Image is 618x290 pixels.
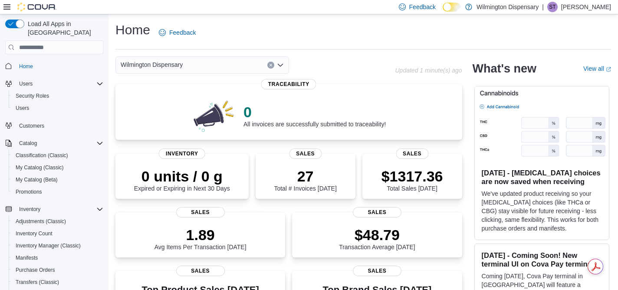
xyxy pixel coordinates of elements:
a: Classification (Classic) [12,150,72,161]
span: Wilmington Dispensary [121,59,183,70]
button: Customers [2,119,107,132]
span: Sales [176,207,225,217]
span: My Catalog (Classic) [12,162,103,173]
span: Inventory [159,148,205,159]
span: Manifests [12,253,103,263]
div: All invoices are successfully submitted to traceability! [243,103,386,128]
span: Users [12,103,103,113]
p: 1.89 [154,226,247,244]
span: Security Roles [12,91,103,101]
a: Transfers (Classic) [12,277,62,287]
span: Purchase Orders [12,265,103,275]
a: Adjustments (Classic) [12,216,69,227]
span: Catalog [19,140,37,147]
button: Users [9,102,107,114]
div: Avg Items Per Transaction [DATE] [154,226,247,250]
button: Users [16,79,36,89]
p: Updated 1 minute(s) ago [395,67,462,74]
span: Home [19,63,33,70]
div: Sydney Taylor [547,2,558,12]
button: Clear input [267,62,274,69]
span: Adjustments (Classic) [12,216,103,227]
button: Inventory [16,204,44,214]
a: View allExternal link [583,65,611,72]
span: Customers [19,122,44,129]
span: Adjustments (Classic) [16,218,66,225]
p: 0 [243,103,386,121]
a: Security Roles [12,91,53,101]
span: Users [16,79,103,89]
div: Total # Invoices [DATE] [274,168,336,192]
p: 0 units / 0 g [134,168,230,185]
a: Users [12,103,33,113]
span: My Catalog (Classic) [16,164,64,171]
h2: What's new [473,62,536,76]
button: Catalog [16,138,40,148]
span: Inventory Count [16,230,53,237]
p: Wilmington Dispensary [477,2,539,12]
a: Customers [16,121,48,131]
span: Home [16,60,103,71]
button: Purchase Orders [9,264,107,276]
a: Purchase Orders [12,265,59,275]
span: Manifests [16,254,38,261]
span: Sales [353,207,401,217]
a: Feedback [155,24,199,41]
img: 0 [191,98,237,133]
a: Inventory Count [12,228,56,239]
span: Sales [289,148,322,159]
span: Classification (Classic) [12,150,103,161]
span: Traceability [261,79,316,89]
div: Expired or Expiring in Next 30 Days [134,168,230,192]
button: Transfers (Classic) [9,276,107,288]
button: Open list of options [277,62,284,69]
button: Adjustments (Classic) [9,215,107,227]
button: Inventory [2,203,107,215]
a: My Catalog (Classic) [12,162,67,173]
span: Catalog [16,138,103,148]
span: Users [19,80,33,87]
a: My Catalog (Beta) [12,175,61,185]
span: Transfers (Classic) [16,279,59,286]
button: Inventory Manager (Classic) [9,240,107,252]
span: Security Roles [16,92,49,99]
span: Inventory Manager (Classic) [16,242,81,249]
span: Customers [16,120,103,131]
div: Transaction Average [DATE] [339,226,415,250]
h1: Home [115,21,150,39]
span: Feedback [169,28,196,37]
span: Promotions [16,188,42,195]
p: $1317.36 [381,168,443,185]
button: Inventory Count [9,227,107,240]
button: My Catalog (Classic) [9,161,107,174]
span: My Catalog (Beta) [16,176,58,183]
span: My Catalog (Beta) [12,175,103,185]
span: Inventory [19,206,40,213]
span: Sales [396,148,428,159]
span: Inventory Manager (Classic) [12,241,103,251]
span: Load All Apps in [GEOGRAPHIC_DATA] [24,20,103,37]
span: Sales [176,266,225,276]
span: Classification (Classic) [16,152,68,159]
span: Feedback [409,3,436,11]
p: We've updated product receiving so your [MEDICAL_DATA] choices (like THCa or CBG) stay visible fo... [482,189,602,233]
p: [PERSON_NAME] [561,2,611,12]
a: Inventory Manager (Classic) [12,241,84,251]
span: ST [549,2,556,12]
button: Catalog [2,137,107,149]
a: Home [16,61,36,72]
img: Cova [17,3,56,11]
svg: External link [606,67,611,72]
span: Transfers (Classic) [12,277,103,287]
button: Manifests [9,252,107,264]
span: Promotions [12,187,103,197]
input: Dark Mode [443,3,461,12]
a: Promotions [12,187,46,197]
button: Promotions [9,186,107,198]
span: Sales [353,266,401,276]
button: Security Roles [9,90,107,102]
button: Classification (Classic) [9,149,107,161]
h3: [DATE] - Coming Soon! New terminal UI on Cova Pay terminals [482,251,602,268]
span: Purchase Orders [16,267,55,274]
